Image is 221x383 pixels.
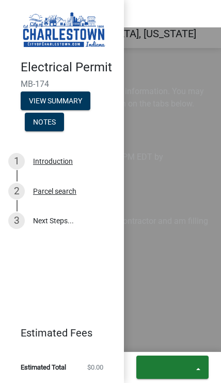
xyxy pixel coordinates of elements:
wm-modal-confirm: Notes [25,118,64,127]
button: exit [136,356,209,379]
button: View Summary [21,91,90,110]
img: City of Charlestown, Indiana [21,11,107,49]
div: 2 [8,183,25,200]
i: exit [145,360,194,372]
span: MB-174 [21,79,108,89]
div: 1 [8,153,25,170]
div: Parcel search [33,188,76,195]
a: Estimated Fees [8,323,107,343]
span: Estimated Total [21,364,66,371]
h4: Electrical Permit [21,60,116,75]
button: Notes [25,113,64,131]
span: $0.00 [87,364,103,371]
div: Introduction [33,158,73,165]
wm-modal-confirm: Summary [21,97,90,105]
div: 3 [8,212,25,229]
